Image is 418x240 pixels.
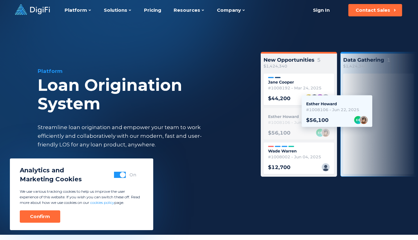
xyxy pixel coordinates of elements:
[20,210,60,223] button: Confirm
[38,123,213,149] div: Streamline loan origination and empower your team to work efficiently and collaboratively with ou...
[38,67,245,75] div: Platform
[356,7,390,13] div: Contact Sales
[90,200,114,205] a: cookies policy
[129,172,136,178] div: On
[305,4,337,16] a: Sign In
[20,175,82,184] span: Marketing Cookies
[38,76,245,113] div: Loan Origination System
[20,189,143,205] p: We use various tracking cookies to help us improve the user experience of this website. If you wi...
[20,166,82,175] span: Analytics and
[30,213,50,220] div: Confirm
[348,4,402,16] button: Contact Sales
